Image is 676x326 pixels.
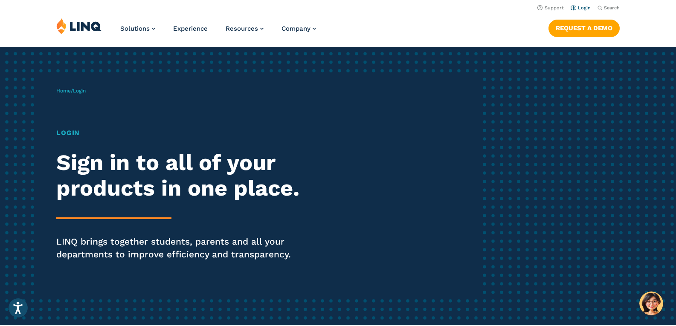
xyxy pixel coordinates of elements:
[56,235,317,261] p: LINQ brings together students, parents and all your departments to improve efficiency and transpa...
[537,5,564,11] a: Support
[120,25,155,32] a: Solutions
[173,25,208,32] a: Experience
[120,18,316,46] nav: Primary Navigation
[598,5,620,11] button: Open Search Bar
[281,25,310,32] span: Company
[56,18,102,34] img: LINQ | K‑12 Software
[226,25,264,32] a: Resources
[73,88,86,94] span: Login
[639,291,663,315] button: Hello, have a question? Let’s chat.
[226,25,258,32] span: Resources
[120,25,150,32] span: Solutions
[548,20,620,37] a: Request a Demo
[56,150,317,201] h2: Sign in to all of your products in one place.
[56,128,317,138] h1: Login
[548,18,620,37] nav: Button Navigation
[56,88,71,94] a: Home
[281,25,316,32] a: Company
[571,5,591,11] a: Login
[604,5,620,11] span: Search
[56,88,86,94] span: /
